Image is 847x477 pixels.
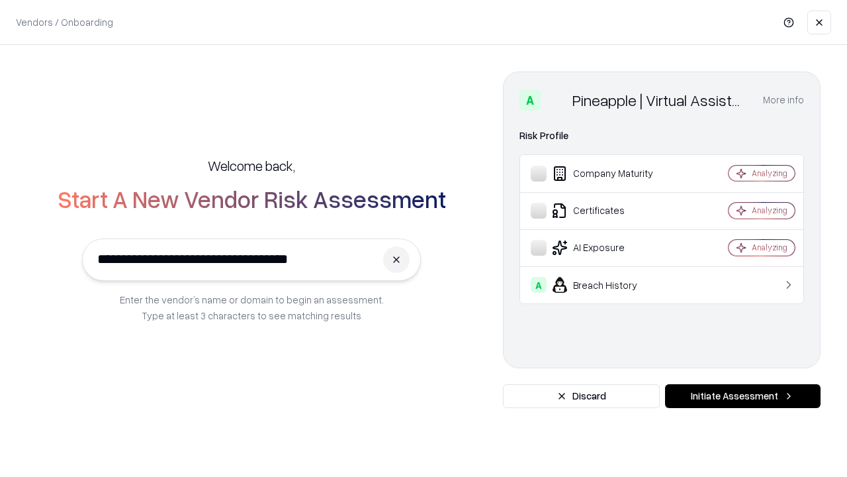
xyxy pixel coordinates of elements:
[519,128,804,144] div: Risk Profile
[531,277,689,293] div: Breach History
[763,88,804,112] button: More info
[752,168,787,179] div: Analyzing
[120,291,384,323] p: Enter the vendor’s name or domain to begin an assessment. Type at least 3 characters to see match...
[58,185,446,212] h2: Start A New Vendor Risk Assessment
[546,89,567,111] img: Pineapple | Virtual Assistant Agency
[572,89,747,111] div: Pineapple | Virtual Assistant Agency
[752,242,787,253] div: Analyzing
[16,15,113,29] p: Vendors / Onboarding
[519,89,541,111] div: A
[531,166,689,182] div: Company Maturity
[208,156,295,175] h5: Welcome back,
[531,240,689,256] div: AI Exposure
[752,205,787,216] div: Analyzing
[503,384,660,408] button: Discard
[665,384,821,408] button: Initiate Assessment
[531,203,689,219] div: Certificates
[531,277,547,293] div: A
